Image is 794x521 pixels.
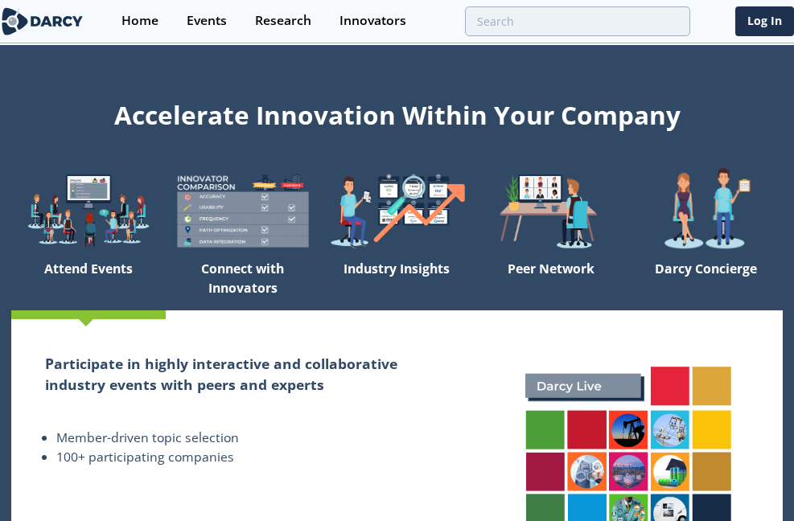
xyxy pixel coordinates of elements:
[56,448,440,467] li: 100+ participating companies
[56,429,440,448] li: Member-driven topic selection
[339,14,406,27] div: Innovators
[11,90,783,133] div: Accelerate Innovation Within Your Company
[735,6,794,36] a: Log In
[187,14,227,27] div: Events
[628,167,783,254] img: welcome-concierge-wide-20dccca83e9cbdbb601deee24fb8df72.png
[11,254,166,310] div: Attend Events
[11,167,166,254] img: welcome-explore-560578ff38cea7c86bcfe544b5e45342.png
[166,167,320,254] img: welcome-compare-1b687586299da8f117b7ac84fd957760.png
[121,14,158,27] div: Home
[320,254,475,310] div: Industry Insights
[166,254,320,310] div: Connect with Innovators
[628,254,783,310] div: Darcy Concierge
[320,167,475,254] img: welcome-find-a12191a34a96034fcac36f4ff4d37733.png
[474,254,628,310] div: Peer Network
[255,14,311,27] div: Research
[45,353,440,396] h2: Participate in highly interactive and collaborative industry events with peers and experts
[474,167,628,254] img: welcome-attend-b816887fc24c32c29d1763c6e0ddb6e6.png
[465,6,690,36] input: Advanced Search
